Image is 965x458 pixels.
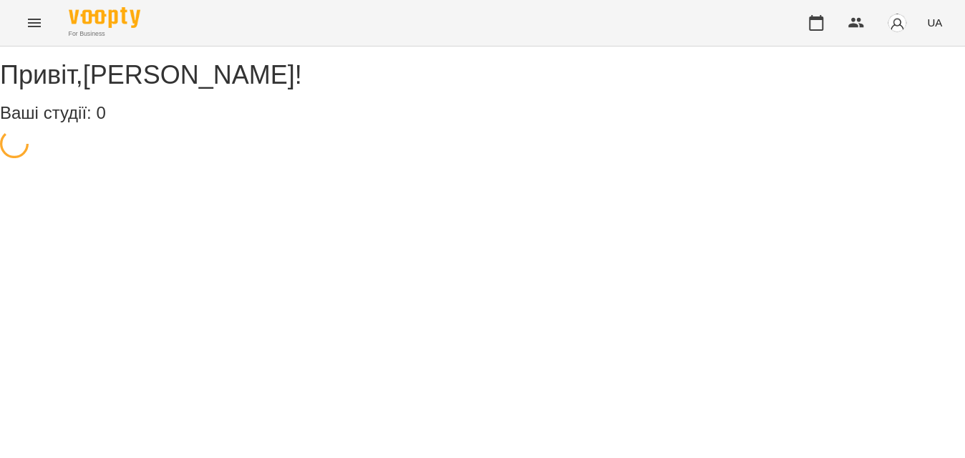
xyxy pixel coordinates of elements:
[887,13,907,33] img: avatar_s.png
[921,9,948,36] button: UA
[927,15,942,30] span: UA
[69,29,140,39] span: For Business
[17,6,52,40] button: Menu
[96,103,105,122] span: 0
[69,7,140,28] img: Voopty Logo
